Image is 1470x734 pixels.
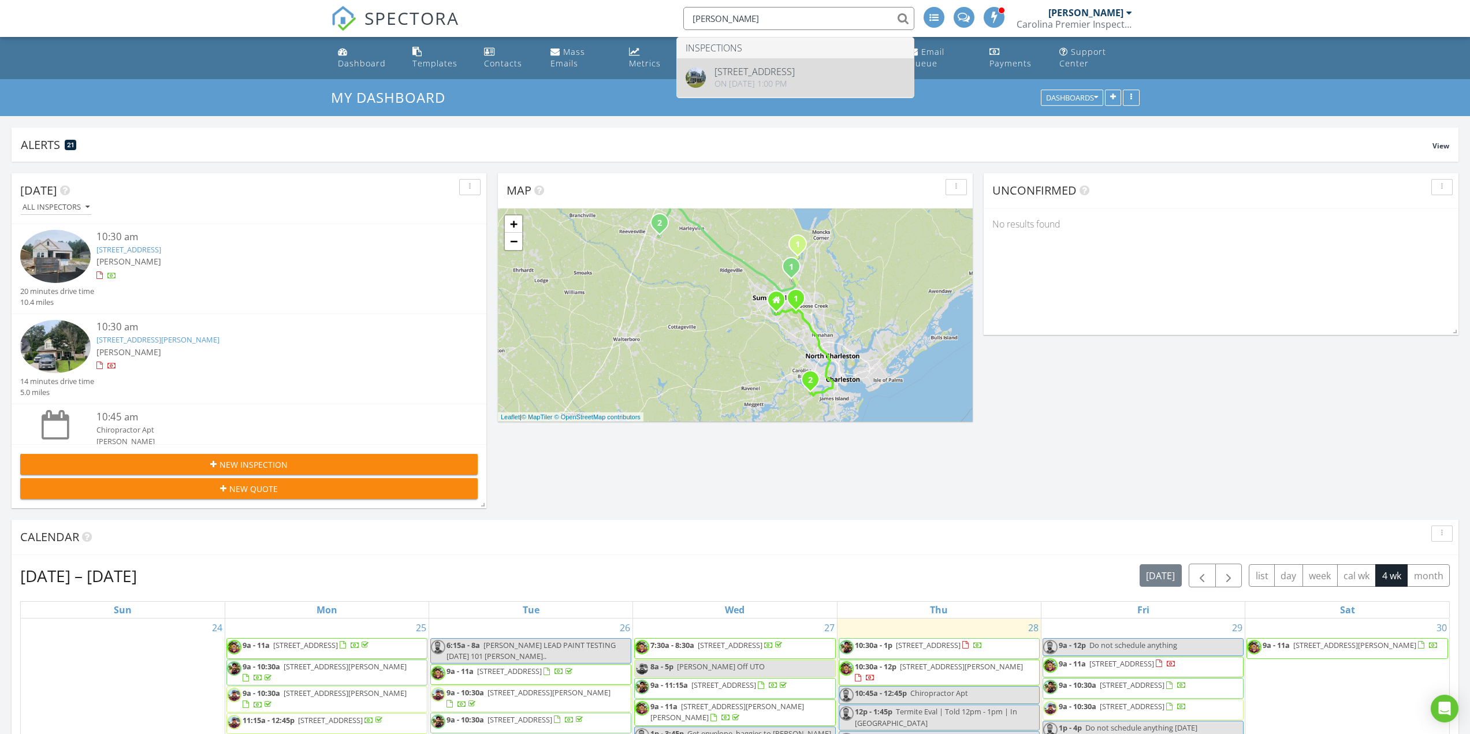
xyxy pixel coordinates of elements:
a: 10:30a - 1p [STREET_ADDRESS] [839,638,1040,659]
img: The Best Home Inspection Software - Spectora [331,6,356,31]
a: Friday [1135,602,1152,618]
a: 9a - 10:30a [STREET_ADDRESS][PERSON_NAME] [226,686,427,712]
a: 10:30a - 12p [STREET_ADDRESS][PERSON_NAME] [839,660,1040,685]
div: 117 Harbor Trace Ln, Summerville, SC 29486 [798,244,805,251]
a: 9a - 10:30a [STREET_ADDRESS][PERSON_NAME] [430,685,631,711]
a: 9a - 11a [STREET_ADDRESS] [1043,657,1244,677]
span: [PERSON_NAME] Off UTO [677,661,765,672]
a: 9a - 11a [STREET_ADDRESS][PERSON_NAME] [1246,638,1448,659]
span: New Inspection [219,459,288,471]
div: [PERSON_NAME] [1048,7,1123,18]
div: Open Intercom Messenger [1431,695,1458,722]
img: bobpfp.jpg [1043,640,1058,654]
a: 7:30a - 8:30a [STREET_ADDRESS] [650,640,784,650]
a: 9a - 11:15a [STREET_ADDRESS] [634,678,835,699]
span: 9a - 11a [1263,640,1290,650]
span: 9a - 11a [446,666,474,676]
a: Wednesday [723,602,747,618]
div: Support Center [1059,46,1106,69]
button: All Inspectors [20,200,92,215]
span: [STREET_ADDRESS] [1100,680,1164,690]
span: Calendar [20,529,79,545]
span: 12p - 1:45p [855,706,892,717]
div: Chiropractor Apt [96,424,440,435]
div: All Inspectors [23,203,90,211]
a: 7:30a - 8:30a [STREET_ADDRESS] [634,638,835,659]
img: bobpfp.jpg [431,640,445,654]
span: [PERSON_NAME] LEAD PAINT TESTING [DATE] 101 [PERSON_NAME].. [446,640,616,661]
img: 9231913%2Fcover_photos%2FuSO03IUfdBASDUugGGub%2Foriginal.jpg [686,68,706,88]
a: My Dashboard [331,88,455,107]
div: No results found [984,208,1458,240]
a: 9a - 11a [STREET_ADDRESS][PERSON_NAME] [1263,640,1438,650]
div: Carolina Premier Inspections LLC [1017,18,1132,30]
img: mikepfp.png [635,701,649,716]
a: Sunday [111,602,134,618]
span: 10:30a - 1p [855,640,892,650]
a: 9a - 10:30a [STREET_ADDRESS] [430,713,631,733]
a: Thursday [928,602,950,618]
span: [STREET_ADDRESS][PERSON_NAME][PERSON_NAME] [650,701,804,722]
a: Leaflet [501,413,520,420]
div: 10.4 miles [20,297,94,308]
a: Zoom out [505,233,522,250]
img: mikepfp.png [431,666,445,680]
a: Go to August 29, 2025 [1230,619,1245,637]
a: Zoom in [505,215,522,233]
span: 9a - 10:30a [1059,701,1096,711]
div: Templates [412,58,457,69]
img: mikepfp.png [839,661,854,676]
button: day [1274,564,1303,587]
i: 1 [795,241,800,249]
a: 9a - 11a [STREET_ADDRESS] [226,638,427,659]
span: [STREET_ADDRESS][PERSON_NAME] [900,661,1023,672]
div: Email Queue [909,46,944,69]
a: Support Center [1055,42,1137,74]
span: 9a - 10:30a [446,714,484,725]
span: [STREET_ADDRESS] [896,640,961,650]
div: 5.0 miles [20,387,94,398]
button: list [1249,564,1275,587]
img: joshpfp.png [1043,680,1058,694]
span: View [1432,141,1449,151]
a: SPECTORA [331,16,459,40]
span: Map [507,182,531,198]
button: Next [1215,564,1242,587]
a: 9a - 10:30a [STREET_ADDRESS] [1059,680,1186,690]
span: 9a - 10:30a [446,687,484,698]
a: 9a - 10:30a [STREET_ADDRESS] [1043,678,1244,699]
span: Do not schedule anything [DATE] [1085,722,1197,733]
a: Go to August 24, 2025 [210,619,225,637]
span: [STREET_ADDRESS] [273,640,338,650]
img: mikepfp.png [635,640,649,654]
a: 9a - 11a [STREET_ADDRESS] [430,664,631,685]
a: Tuesday [520,602,542,618]
div: 10:45 am [96,410,440,424]
img: bobpfp.jpg [839,706,854,721]
img: justinpfp.png [227,688,241,702]
i: 2 [808,377,813,385]
div: 14 minutes drive time [20,376,94,387]
a: © OpenStreetMap contributors [554,413,641,420]
img: mikepfp.png [227,640,241,654]
div: On [DATE] 1:00 pm [714,79,795,88]
div: 10:30 am [96,320,440,334]
button: month [1407,564,1450,587]
img: joshpfp.png [635,680,649,694]
img: 9359738%2Fcover_photos%2FSblLhTfFdi5Yi8isPVXr%2Fsmall.jpg [20,320,91,372]
a: Monday [314,602,340,618]
a: [STREET_ADDRESS][PERSON_NAME] [96,334,219,345]
div: 20 minutes drive time [20,286,94,297]
span: 8a - 5p [650,661,673,672]
i: 1 [789,263,794,271]
a: 9a - 11a [STREET_ADDRESS] [243,640,371,650]
span: 9a - 11:15a [650,680,688,690]
a: Go to August 28, 2025 [1026,619,1041,637]
img: joshpfp.png [839,640,854,654]
a: Dashboard [333,42,399,74]
button: cal wk [1337,564,1376,587]
a: 9a - 10:30a [STREET_ADDRESS][PERSON_NAME] [243,661,407,683]
input: Search everything... [683,7,914,30]
button: New Quote [20,478,478,499]
img: 9369999%2Fcover_photos%2FbvUPXygRa9QhxbnNJnFj%2Fsmall.jpg [20,230,91,282]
